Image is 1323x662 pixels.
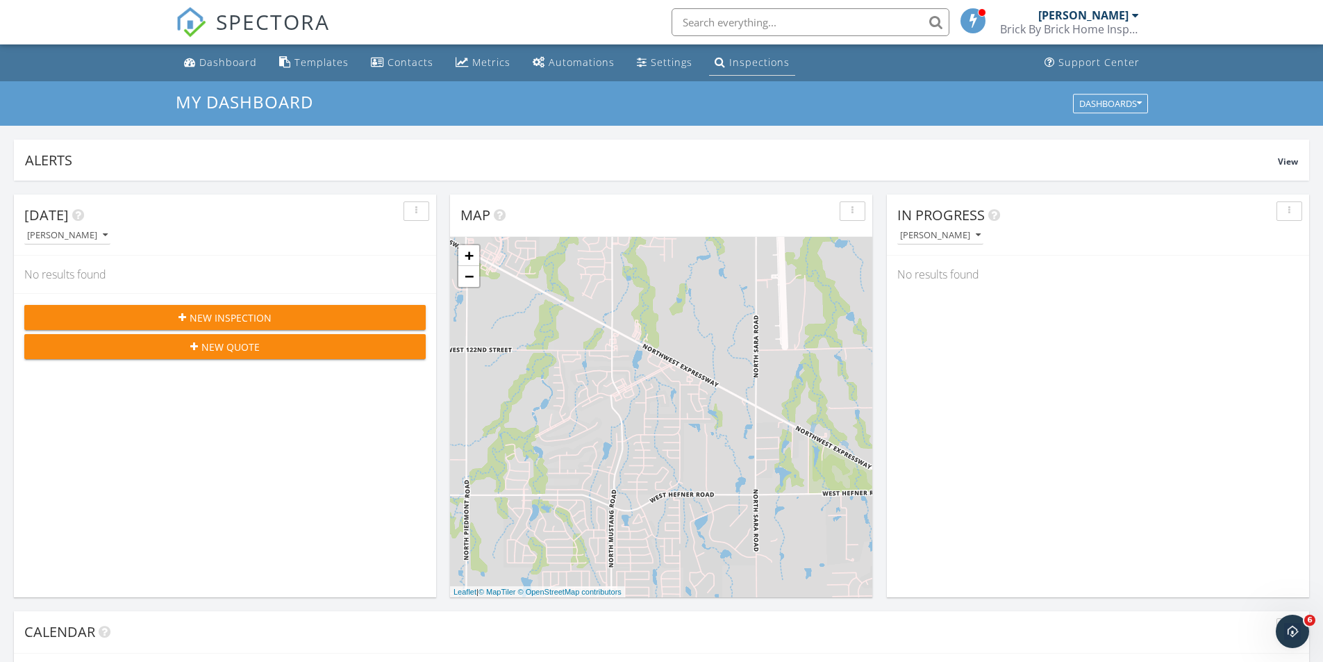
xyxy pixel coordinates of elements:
span: 6 [1304,615,1315,626]
button: New Quote [24,334,426,359]
div: [PERSON_NAME] [1038,8,1129,22]
img: The Best Home Inspection Software - Spectora [176,7,206,38]
div: Automations [549,56,615,69]
div: Dashboards [1079,99,1142,108]
div: Dashboard [199,56,257,69]
button: [PERSON_NAME] [897,226,983,245]
div: No results found [887,256,1309,293]
div: Contacts [388,56,433,69]
button: [PERSON_NAME] [24,226,110,245]
a: Settings [631,50,698,76]
div: [PERSON_NAME] [900,231,981,240]
div: Settings [651,56,692,69]
div: Inspections [729,56,790,69]
a: Leaflet [454,588,476,596]
a: Templates [274,50,354,76]
input: Search everything... [672,8,949,36]
div: Alerts [25,151,1278,169]
div: | [450,586,625,598]
iframe: Intercom live chat [1276,615,1309,648]
a: © OpenStreetMap contributors [518,588,622,596]
a: Zoom out [458,266,479,287]
a: Inspections [709,50,795,76]
a: Metrics [450,50,516,76]
div: Templates [294,56,349,69]
div: No results found [14,256,436,293]
a: Support Center [1039,50,1145,76]
span: [DATE] [24,206,69,224]
a: SPECTORA [176,19,330,48]
div: Support Center [1058,56,1140,69]
div: [PERSON_NAME] [27,231,108,240]
span: In Progress [897,206,985,224]
div: Metrics [472,56,510,69]
span: New Inspection [190,311,272,325]
div: Brick By Brick Home Inspections [1000,22,1139,36]
span: Calendar [24,622,95,641]
span: SPECTORA [216,7,330,36]
span: My Dashboard [176,90,313,113]
span: Map [460,206,490,224]
a: © MapTiler [479,588,516,596]
a: Dashboard [178,50,263,76]
a: Zoom in [458,245,479,266]
a: Contacts [365,50,439,76]
a: Automations (Basic) [527,50,620,76]
span: New Quote [201,340,260,354]
span: View [1278,156,1298,167]
button: Dashboards [1073,94,1148,113]
button: New Inspection [24,305,426,330]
